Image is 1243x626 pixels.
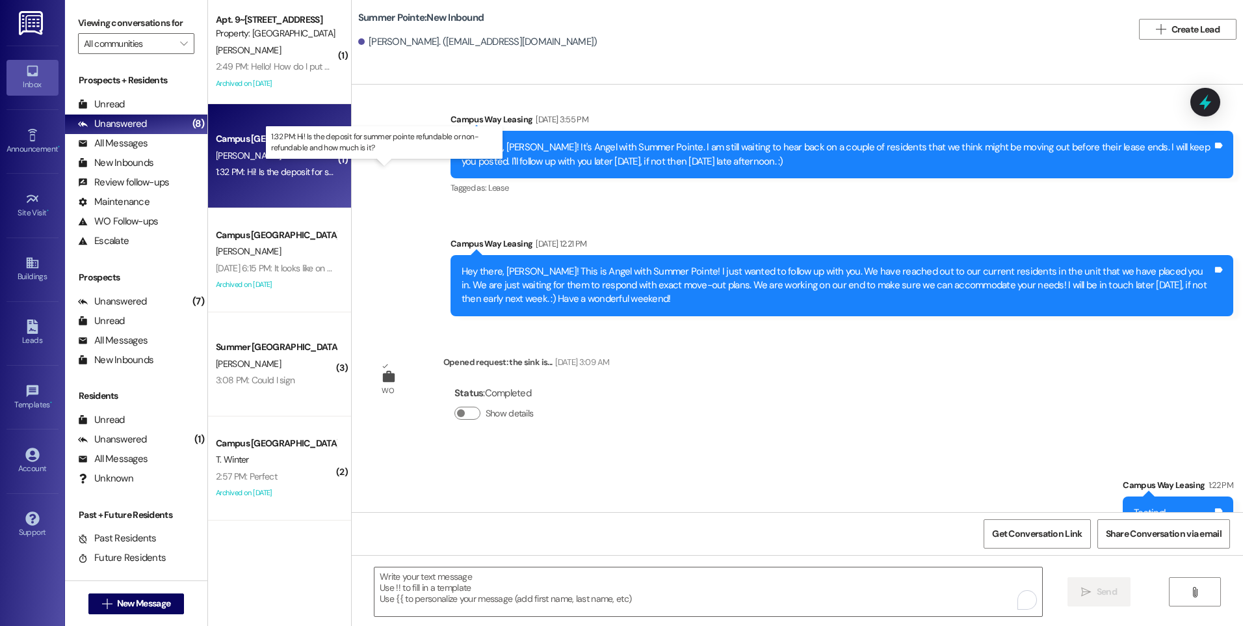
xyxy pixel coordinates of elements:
span: Get Conversation Link [992,527,1082,541]
i:  [180,38,187,49]
span: Lease [488,182,509,193]
div: (8) [189,114,207,134]
div: Unanswered [78,433,147,446]
button: Get Conversation Link [984,519,1090,549]
div: (1) [191,429,207,450]
span: T. Winter [216,454,249,465]
div: (7) [189,292,207,312]
span: • [47,206,49,215]
div: New Inbounds [78,353,153,367]
div: [DATE] 6:15 PM: It looks like on a computer it still says the same thing... [216,262,474,274]
span: [PERSON_NAME] [216,150,281,161]
div: 1:32 PM: Hi! Is the deposit for summer pointe refundable or non-refundable and how much is it? [216,166,575,178]
div: 1:22 PM [1205,478,1233,492]
div: [DATE] 3:55 PM [532,113,588,126]
label: Show details [486,407,534,420]
div: 2:49 PM: Hello! How do I put my forwarding address down on the app? [216,61,484,72]
button: Create Lead [1139,19,1236,40]
span: Create Lead [1171,23,1220,36]
div: Past + Future Residents [65,508,207,522]
div: Apt. 9~[STREET_ADDRESS] [216,13,336,27]
i:  [1081,587,1091,597]
i:  [102,599,112,609]
i:  [1156,24,1166,34]
div: Campus Way Leasing [1123,478,1233,497]
div: Tagged as: [451,178,1233,197]
div: Summer [GEOGRAPHIC_DATA] [216,340,336,354]
div: Campus [GEOGRAPHIC_DATA] [216,228,336,242]
div: WO Follow-ups [78,215,158,228]
div: Archived on [DATE] [215,485,337,501]
div: WO [382,384,394,398]
p: 1:32 PM: Hi! Is the deposit for summer pointe refundable or non-refundable and how much is it? [271,131,497,154]
a: Support [7,508,59,543]
div: Campus [GEOGRAPHIC_DATA] [216,132,336,146]
div: Residents [65,389,207,403]
div: Archived on [DATE] [215,75,337,92]
button: Share Conversation via email [1097,519,1230,549]
span: • [50,398,52,407]
div: Campus Way Leasing [451,237,1233,255]
div: 2:57 PM: Perfect [216,470,277,482]
div: [DATE] 12:21 PM [532,237,586,251]
span: [PERSON_NAME] [216,358,281,370]
div: Property: [GEOGRAPHIC_DATA] [216,27,336,40]
div: Campus Way Leasing [451,113,1233,131]
div: Opened request: the sink is... [443,355,609,374]
button: Send [1067,577,1131,606]
span: Send [1097,585,1117,599]
a: Leads [7,316,59,351]
a: Templates • [7,380,59,415]
div: Unknown [78,472,133,485]
div: New Inbounds [78,156,153,170]
textarea: To enrich screen reader interactions, please activate Accessibility in Grammarly extension settings [374,567,1041,616]
button: New Message [88,593,185,614]
div: Hey there, [PERSON_NAME]! It's Angel with Summer Pointe. I am still waiting to hear back on a cou... [462,141,1212,169]
div: All Messages [78,137,148,150]
a: Inbox [7,60,59,95]
a: Site Visit • [7,188,59,223]
div: Future Residents [78,551,166,565]
div: [DATE] 3:09 AM [552,355,609,369]
div: All Messages [78,334,148,347]
div: Unread [78,314,125,328]
span: [PERSON_NAME] [216,44,281,56]
div: Campus [GEOGRAPHIC_DATA] [216,437,336,450]
div: [PERSON_NAME]. ([EMAIL_ADDRESS][DOMAIN_NAME]) [358,35,597,49]
img: ResiDesk Logo [19,11,46,35]
a: Buildings [7,252,59,287]
div: Hey there, [PERSON_NAME]! This is Angel with Summer Pointe! I just wanted to follow up with you. ... [462,265,1212,306]
div: : Completed [454,383,539,403]
a: Account [7,444,59,479]
label: Viewing conversations for [78,13,194,33]
div: Unanswered [78,295,147,308]
span: • [58,143,60,152]
div: Prospects [65,271,207,284]
div: Past Residents [78,532,157,545]
b: Summer Pointe: New Inbound [358,11,484,25]
div: Maintenance [78,195,150,209]
div: Unread [78,98,125,111]
div: Review follow-ups [78,176,169,189]
div: Prospects + Residents [65,74,207,87]
b: Status [454,387,484,400]
span: [PERSON_NAME] [216,245,281,257]
i:  [1190,587,1199,597]
span: Share Conversation via email [1106,527,1222,541]
div: Unread [78,413,125,427]
input: All communities [84,33,174,54]
div: All Messages [78,452,148,466]
div: Unanswered [78,117,147,131]
span: New Message [117,597,170,610]
div: 3:08 PM: Could I sign [216,374,294,386]
div: Testing! [1134,506,1166,520]
div: Escalate [78,234,129,248]
div: Archived on [DATE] [215,277,337,293]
